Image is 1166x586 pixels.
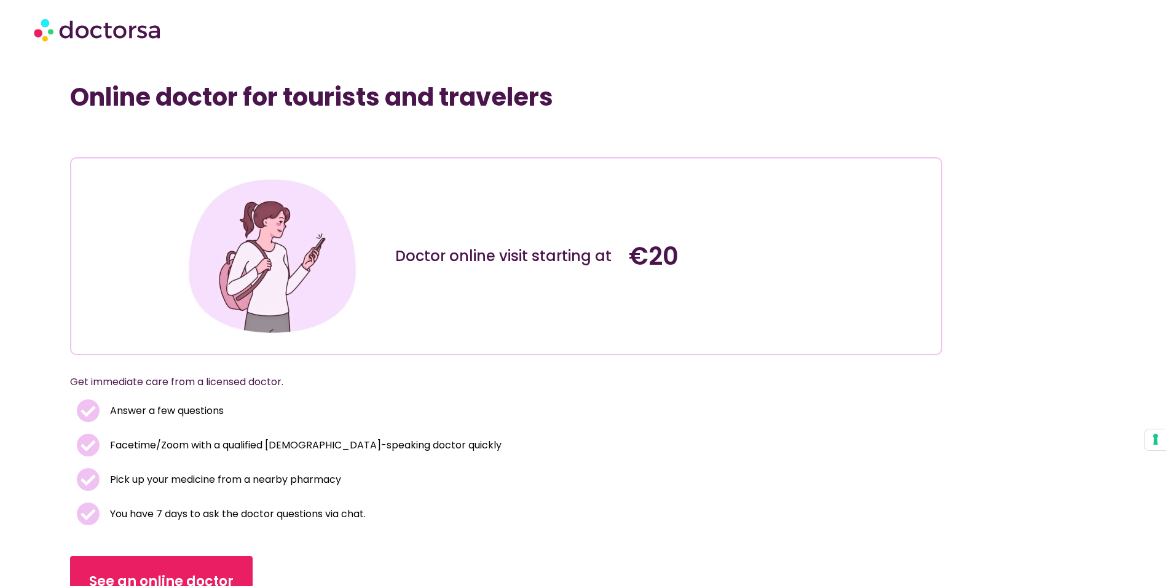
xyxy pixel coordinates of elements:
h4: €20 [629,241,850,271]
span: Pick up your medicine from a nearby pharmacy [107,471,341,488]
p: Get immediate care from a licensed doctor. [70,373,913,391]
div: Doctor online visit starting at [395,246,616,266]
button: Your consent preferences for tracking technologies [1145,429,1166,450]
span: Answer a few questions [107,402,224,420]
span: Facetime/Zoom with a qualified [DEMOGRAPHIC_DATA]-speaking doctor quickly [107,437,502,454]
h1: Online doctor for tourists and travelers [70,82,942,112]
iframe: Customer reviews powered by Trustpilot [162,130,346,145]
img: Illustration depicting a young woman in a casual outfit, engaged with her smartphone. She has a p... [184,168,361,345]
span: You have 7 days to ask the doctor questions via chat. [107,506,366,523]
